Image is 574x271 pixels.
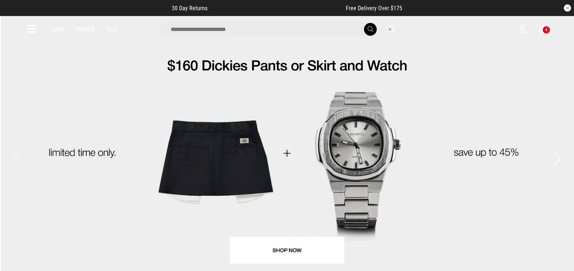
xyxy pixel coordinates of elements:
[75,26,94,33] a: Women
[172,5,207,12] span: 30 Day Returns
[386,25,394,33] button: Close search
[12,151,21,167] button: Previous slide
[545,27,547,32] div: 4
[346,5,402,12] span: Free Delivery Over $175
[222,4,331,12] iframe: Customer reviews powered by Trustpilot
[540,25,547,33] a: 4
[53,26,64,33] a: Men
[553,151,562,167] button: Next slide
[106,26,118,33] a: Sale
